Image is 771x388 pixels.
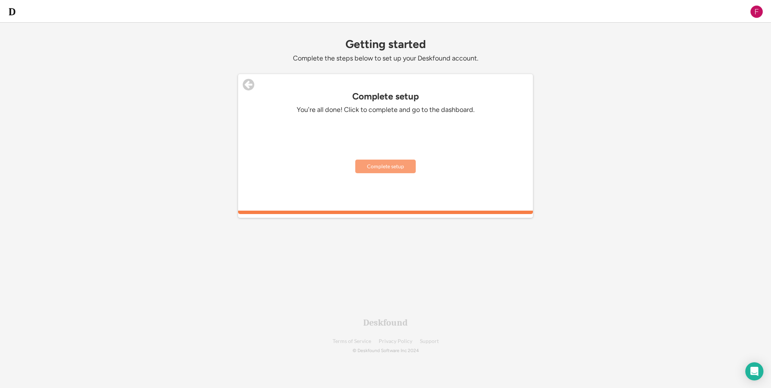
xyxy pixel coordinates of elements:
[750,5,763,19] img: F.png
[8,7,17,16] img: d-whitebg.png
[272,106,499,114] div: You're all done! Click to complete and go to the dashboard.
[238,54,533,63] div: Complete the steps below to set up your Deskfound account.
[240,211,531,214] div: 100%
[355,160,416,173] button: Complete setup
[238,38,533,50] div: Getting started
[363,318,408,327] div: Deskfound
[333,338,371,344] a: Terms of Service
[745,362,763,380] div: Open Intercom Messenger
[379,338,412,344] a: Privacy Policy
[238,91,533,102] div: Complete setup
[420,338,439,344] a: Support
